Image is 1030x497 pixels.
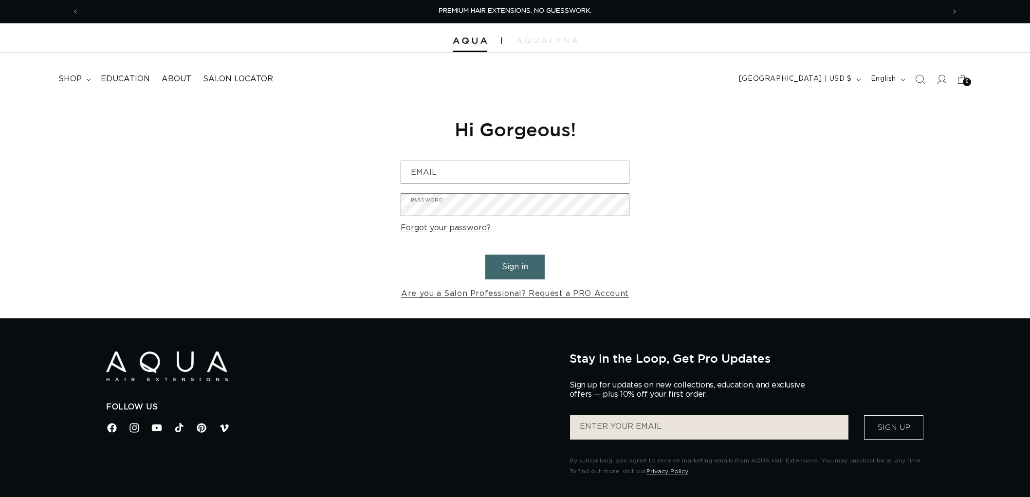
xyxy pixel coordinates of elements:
[156,68,197,90] a: About
[401,161,629,183] input: Email
[516,37,577,43] img: aqualyna.com
[485,255,545,279] button: Sign in
[944,2,965,21] button: Next announcement
[101,74,150,84] span: Education
[53,68,95,90] summary: shop
[401,221,491,235] a: Forgot your password?
[909,69,931,90] summary: Search
[197,68,279,90] a: Salon Locator
[106,351,228,381] img: Aqua Hair Extensions
[864,415,923,440] button: Sign Up
[203,74,273,84] span: Salon Locator
[162,74,191,84] span: About
[401,117,629,141] h1: Hi Gorgeous!
[570,415,848,440] input: ENTER YOUR EMAIL
[439,8,591,14] span: PREMIUM HAIR EXTENSIONS. NO GUESSWORK.
[646,468,688,474] a: Privacy Policy
[871,74,896,84] span: English
[95,68,156,90] a: Education
[65,2,86,21] button: Previous announcement
[58,74,82,84] span: shop
[733,70,865,89] button: [GEOGRAPHIC_DATA] | USD $
[966,78,969,86] span: 5
[106,402,555,412] h2: Follow Us
[865,70,909,89] button: English
[570,456,924,477] p: By subscribing, you agree to receive marketing emails from AQUA Hair Extensions. You may unsubscr...
[570,381,813,399] p: Sign up for updates on new collections, education, and exclusive offers — plus 10% off your first...
[570,351,924,365] h2: Stay in the Loop, Get Pro Updates
[401,287,629,301] a: Are you a Salon Professional? Request a PRO Account
[739,74,852,84] span: [GEOGRAPHIC_DATA] | USD $
[453,37,487,44] img: Aqua Hair Extensions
